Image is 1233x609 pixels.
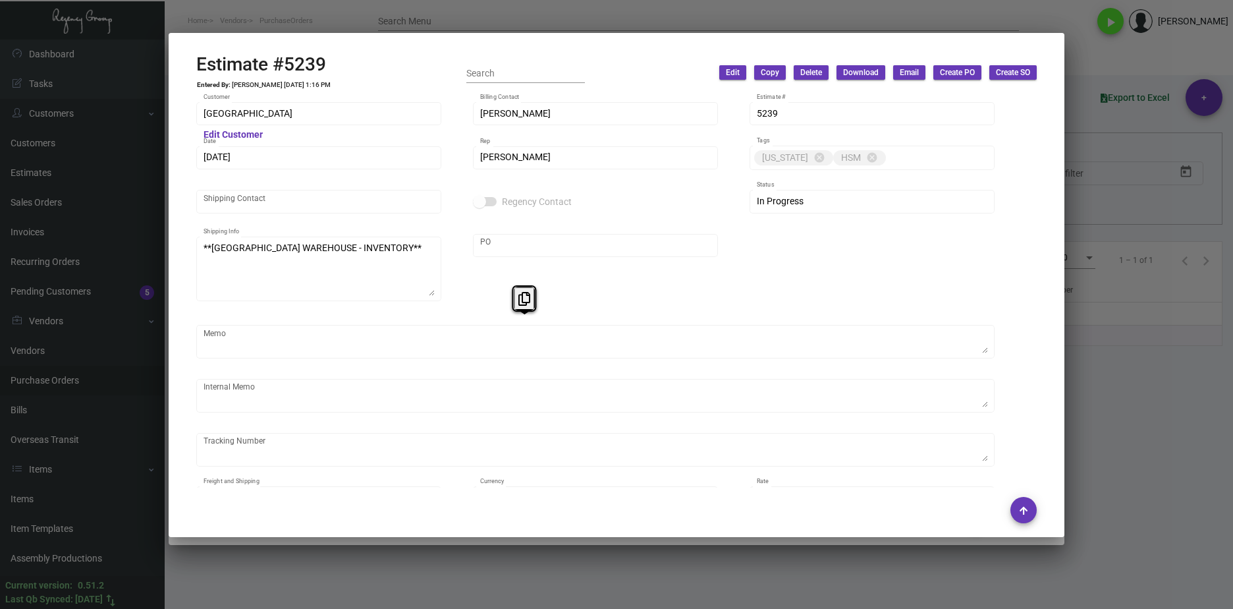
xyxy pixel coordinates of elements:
[996,67,1030,78] span: Create SO
[836,65,885,80] button: Download
[754,150,833,165] mat-chip: [US_STATE]
[726,67,740,78] span: Edit
[196,53,331,76] h2: Estimate #5239
[813,152,825,163] mat-icon: cancel
[231,81,331,89] td: [PERSON_NAME] [DATE] 1:16 PM
[989,65,1037,80] button: Create SO
[761,67,779,78] span: Copy
[800,67,822,78] span: Delete
[5,579,72,593] div: Current version:
[757,196,804,206] span: In Progress
[940,67,975,78] span: Create PO
[933,65,981,80] button: Create PO
[833,150,886,165] mat-chip: HSM
[78,579,104,593] div: 0.51.2
[843,67,879,78] span: Download
[794,65,829,80] button: Delete
[196,81,231,89] td: Entered By:
[502,194,572,210] span: Regency Contact
[204,130,263,140] mat-hint: Edit Customer
[900,67,919,78] span: Email
[754,65,786,80] button: Copy
[866,152,878,163] mat-icon: cancel
[5,593,103,606] div: Last Qb Synced: [DATE]
[518,292,530,306] i: Copy
[719,65,746,80] button: Edit
[893,65,925,80] button: Email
